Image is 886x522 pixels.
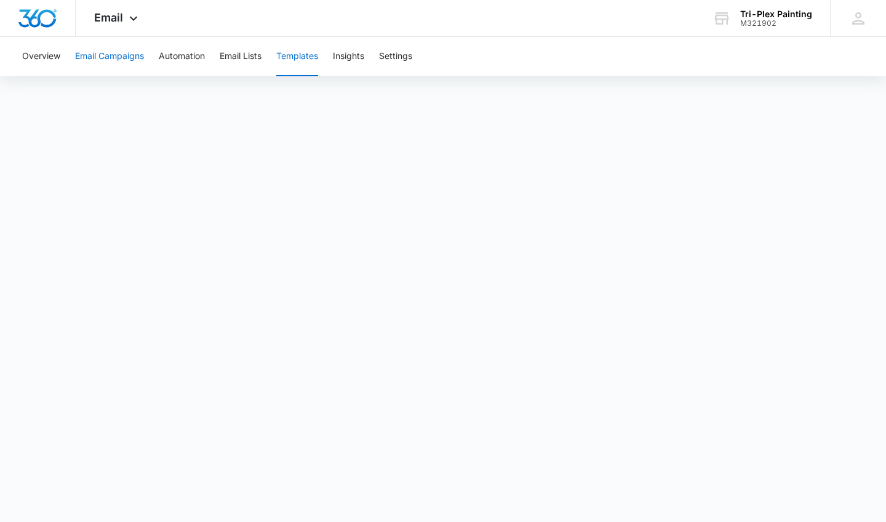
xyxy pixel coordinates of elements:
button: Settings [379,37,412,76]
button: Automation [159,37,205,76]
button: Insights [333,37,364,76]
div: account id [740,19,812,28]
button: Overview [22,37,60,76]
div: account name [740,9,812,19]
button: Templates [276,37,318,76]
span: Email [94,11,123,24]
button: Email Campaigns [75,37,144,76]
button: Email Lists [220,37,261,76]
